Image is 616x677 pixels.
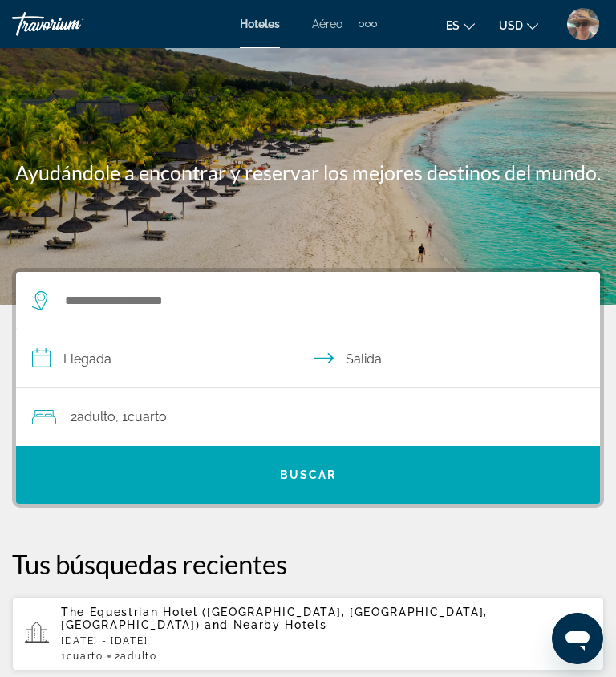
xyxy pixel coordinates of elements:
p: [DATE] - [DATE] [61,635,591,647]
button: Travelers: 2 adults, 0 children [16,388,600,446]
span: Adulto [77,409,115,424]
span: and Nearby Hotels [205,618,327,631]
span: Adulto [120,651,156,662]
span: 2 [115,651,157,662]
span: Cuarto [128,409,167,424]
a: Hoteles [240,18,280,30]
div: Search widget [16,272,600,504]
span: 1 [61,651,103,662]
a: Aéreo [312,18,342,30]
iframe: Botón para iniciar la ventana de mensajería [552,613,603,664]
input: Search hotel destination [63,289,560,313]
h1: Ayudándole a encontrar y reservar los mejores destinos del mundo. [12,160,604,184]
span: es [446,19,460,32]
span: USD [499,19,523,32]
button: Change language [446,14,475,37]
button: The Equestrian Hotel ([GEOGRAPHIC_DATA], [GEOGRAPHIC_DATA], [GEOGRAPHIC_DATA]) and Nearby Hotels[... [12,596,604,671]
span: Buscar [280,468,337,481]
a: Travorium [12,12,132,36]
span: Cuarto [67,651,103,662]
button: User Menu [562,7,604,41]
button: Extra navigation items [359,11,377,37]
span: 2 [71,406,115,428]
p: Tus búsquedas recientes [12,548,604,580]
button: Select check in and out date [16,330,600,388]
img: User image [567,8,599,40]
span: , 1 [115,406,167,428]
button: Search [16,446,600,504]
span: The Equestrian Hotel ([GEOGRAPHIC_DATA], [GEOGRAPHIC_DATA], [GEOGRAPHIC_DATA]) [61,606,488,631]
button: Change currency [499,14,538,37]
